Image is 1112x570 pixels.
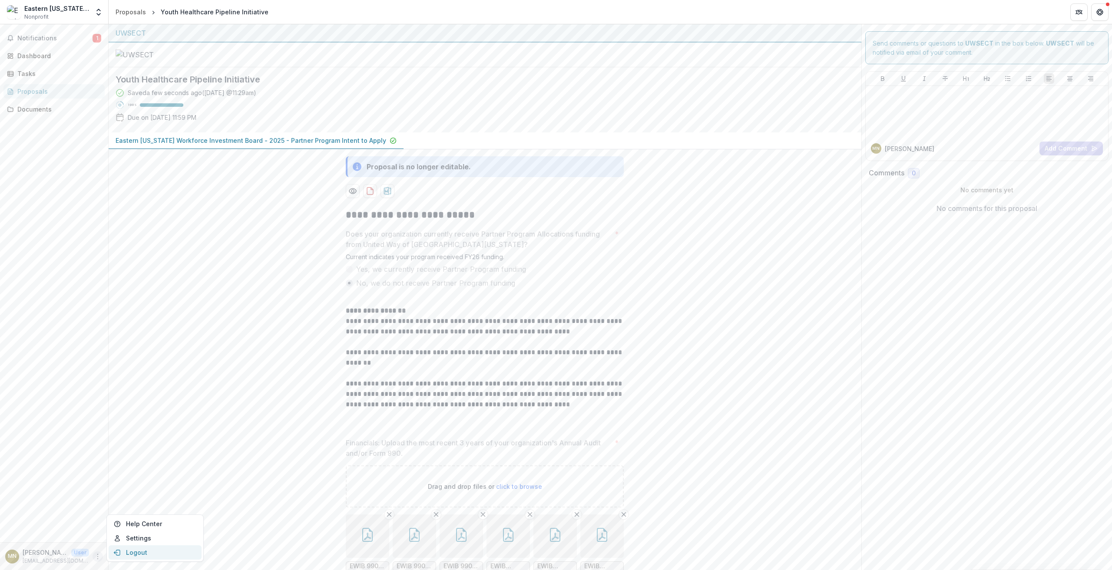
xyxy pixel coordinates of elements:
button: Strike [940,73,950,84]
img: UWSECT [116,49,202,60]
a: Documents [3,102,105,116]
span: EWIB 990 [DATE].pdf [443,563,479,570]
button: Bold [877,73,888,84]
span: EWIB Financial Statements [DATE].pdf [584,563,620,570]
span: EWIB 990 [DATE].pdf [350,563,385,570]
button: Partners [1070,3,1088,21]
button: Heading 1 [961,73,971,84]
h2: Youth Healthcare Pipeline Initiative [116,74,841,85]
a: Proposals [3,84,105,99]
p: [PERSON_NAME] [23,548,68,557]
p: Due on [DATE] 11:59 PM [128,113,196,122]
button: Notifications1 [3,31,105,45]
p: User [71,549,89,557]
span: Notifications [17,35,93,42]
div: Tasks [17,69,98,78]
button: Remove File [619,509,629,520]
span: No, we do not receive Partner Program funding [356,278,515,288]
button: Open entity switcher [93,3,105,21]
p: Eastern [US_STATE] Workforce Investment Board - 2025 - Partner Program Intent to Apply [116,136,386,145]
p: [EMAIL_ADDRESS][DOMAIN_NAME] [23,557,89,565]
button: Get Help [1091,3,1109,21]
p: Financials: Upload the most recent 3 years of your organization's Annual Audit and/or Form 990. [346,438,611,458]
span: 0 [912,170,916,177]
button: download-proposal [381,184,394,198]
a: Proposals [112,6,149,18]
div: Send comments or questions to in the box below. will be notified via email of your comment. [865,31,1109,64]
button: Bullet List [1003,73,1013,84]
div: UWSECT [116,28,854,38]
button: Remove File [525,509,535,520]
button: download-proposal [363,184,377,198]
button: Italicize [919,73,930,84]
button: Remove File [431,509,441,520]
p: Does your organization currently receive Partner Program Allocations funding from United Way of [... [346,229,611,250]
strong: UWSECT [965,40,993,47]
button: Remove File [478,509,488,520]
h2: Comments [869,169,904,177]
p: No comments yet [869,185,1105,194]
img: Eastern Connecticut Workforce Investment Board [7,5,21,19]
button: Align Right [1086,73,1096,84]
button: Align Left [1044,73,1054,84]
span: Yes, we currently receive Partner Program funding [356,264,526,274]
button: Ordered List [1023,73,1034,84]
span: EWIB Financial Statements [DATE].pdf [537,563,573,570]
strong: UWSECT [1046,40,1074,47]
div: Michael Nogelo [872,146,880,151]
p: Drag and drop files or [428,482,542,491]
div: Youth Healthcare Pipeline Initiative [161,7,268,16]
p: 100 % [128,102,136,108]
div: Proposals [116,7,146,16]
div: Dashboard [17,51,98,60]
button: Remove File [572,509,582,520]
div: Proposal is no longer editable. [367,161,471,172]
div: Current indicates your program received FY26 funding. [346,253,624,264]
span: EWIB 990 [DATE].pdf [397,563,432,570]
span: EWIB Financial Statements [DATE].pdf [490,563,526,570]
span: click to browse [496,483,542,490]
p: No comments for this proposal [937,203,1037,214]
div: Saved a few seconds ago ( [DATE] @ 11:29am ) [128,88,256,97]
p: [PERSON_NAME] [885,144,934,153]
button: More [93,551,103,562]
button: Align Center [1065,73,1075,84]
div: Documents [17,105,98,114]
div: Proposals [17,87,98,96]
button: Add Comment [1039,142,1103,155]
a: Dashboard [3,49,105,63]
a: Tasks [3,66,105,81]
span: 1 [93,34,101,43]
button: Preview 3a0fde19-08fa-46cc-8fc3-797bca59f669-0.pdf [346,184,360,198]
button: Underline [898,73,909,84]
div: Michael Nogelo [8,554,17,559]
nav: breadcrumb [112,6,272,18]
div: Eastern [US_STATE] Workforce Investment Board [24,4,89,13]
span: Nonprofit [24,13,49,21]
button: Remove File [384,509,394,520]
button: Heading 2 [982,73,992,84]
